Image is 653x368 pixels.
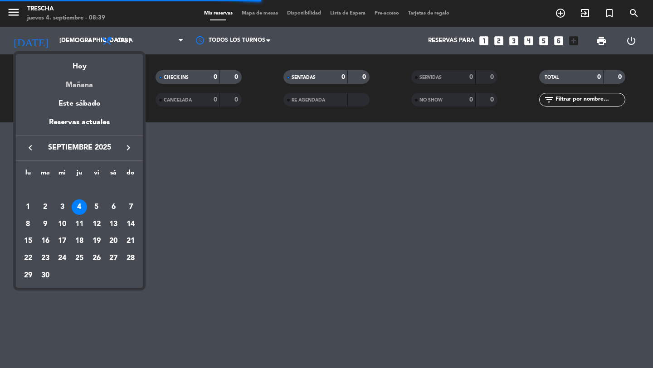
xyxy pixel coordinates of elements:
div: 21 [123,233,138,249]
td: 8 de septiembre de 2025 [19,216,37,233]
div: 30 [38,268,53,283]
div: 4 [72,199,87,215]
div: 8 [20,217,36,232]
div: 13 [106,217,121,232]
div: Mañana [16,73,143,91]
button: keyboard_arrow_right [120,142,136,154]
div: 26 [89,251,104,266]
div: 11 [72,217,87,232]
div: 14 [123,217,138,232]
td: 2 de septiembre de 2025 [37,199,54,216]
th: jueves [71,168,88,182]
div: 17 [54,233,70,249]
td: 30 de septiembre de 2025 [37,267,54,284]
div: 3 [54,199,70,215]
td: 9 de septiembre de 2025 [37,216,54,233]
td: 29 de septiembre de 2025 [19,267,37,284]
td: 27 de septiembre de 2025 [105,250,122,267]
div: 19 [89,233,104,249]
th: martes [37,168,54,182]
td: 19 de septiembre de 2025 [88,232,105,250]
div: 18 [72,233,87,249]
div: 22 [20,251,36,266]
div: 5 [89,199,104,215]
div: 15 [20,233,36,249]
i: keyboard_arrow_left [25,142,36,153]
div: 9 [38,217,53,232]
td: 23 de septiembre de 2025 [37,250,54,267]
td: 22 de septiembre de 2025 [19,250,37,267]
div: 29 [20,268,36,283]
div: 10 [54,217,70,232]
div: 20 [106,233,121,249]
span: septiembre 2025 [39,142,120,154]
td: 12 de septiembre de 2025 [88,216,105,233]
div: Este sábado [16,91,143,116]
div: Hoy [16,54,143,73]
div: 16 [38,233,53,249]
td: 6 de septiembre de 2025 [105,199,122,216]
div: 27 [106,251,121,266]
td: 28 de septiembre de 2025 [122,250,139,267]
td: 5 de septiembre de 2025 [88,199,105,216]
th: sábado [105,168,122,182]
div: 2 [38,199,53,215]
th: viernes [88,168,105,182]
td: 18 de septiembre de 2025 [71,232,88,250]
td: 15 de septiembre de 2025 [19,232,37,250]
td: 14 de septiembre de 2025 [122,216,139,233]
th: domingo [122,168,139,182]
td: 13 de septiembre de 2025 [105,216,122,233]
button: keyboard_arrow_left [22,142,39,154]
td: 10 de septiembre de 2025 [54,216,71,233]
td: 3 de septiembre de 2025 [54,199,71,216]
th: miércoles [54,168,71,182]
div: 25 [72,251,87,266]
th: lunes [19,168,37,182]
td: 16 de septiembre de 2025 [37,232,54,250]
td: 21 de septiembre de 2025 [122,232,139,250]
td: 11 de septiembre de 2025 [71,216,88,233]
div: 23 [38,251,53,266]
td: 25 de septiembre de 2025 [71,250,88,267]
td: 17 de septiembre de 2025 [54,232,71,250]
td: 7 de septiembre de 2025 [122,199,139,216]
div: 1 [20,199,36,215]
td: 4 de septiembre de 2025 [71,199,88,216]
td: 24 de septiembre de 2025 [54,250,71,267]
td: 1 de septiembre de 2025 [19,199,37,216]
td: SEP. [19,181,139,199]
td: 20 de septiembre de 2025 [105,232,122,250]
div: Reservas actuales [16,116,143,135]
div: 6 [106,199,121,215]
div: 28 [123,251,138,266]
div: 24 [54,251,70,266]
td: 26 de septiembre de 2025 [88,250,105,267]
i: keyboard_arrow_right [123,142,134,153]
div: 7 [123,199,138,215]
div: 12 [89,217,104,232]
